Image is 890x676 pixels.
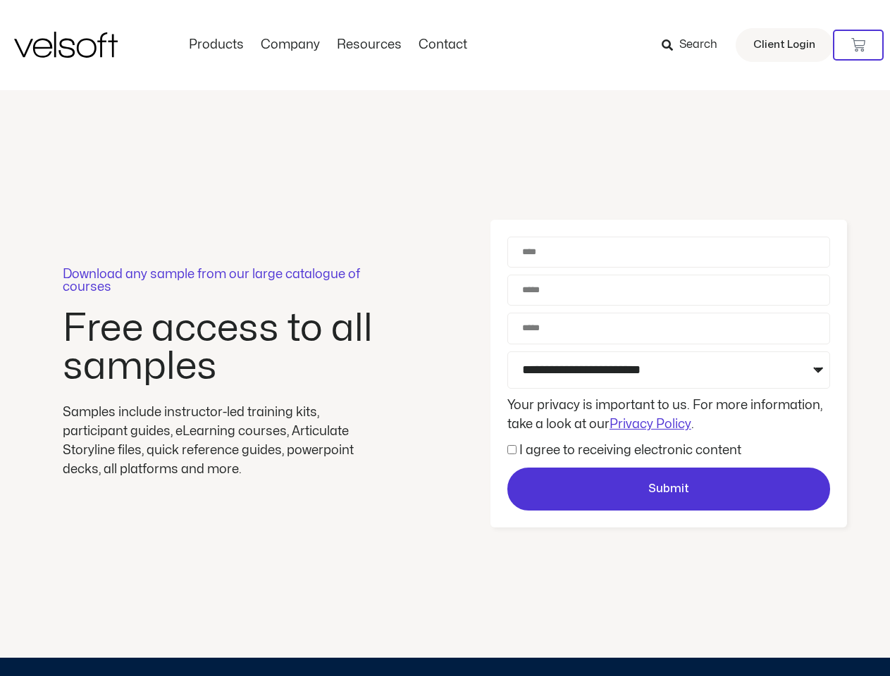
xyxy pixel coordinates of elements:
[504,396,834,434] div: Your privacy is important to us. For more information, take a look at our .
[180,37,476,53] nav: Menu
[648,480,689,499] span: Submit
[328,37,410,53] a: ResourcesMenu Toggle
[662,33,727,57] a: Search
[736,28,833,62] a: Client Login
[679,36,717,54] span: Search
[14,32,118,58] img: Velsoft Training Materials
[180,37,252,53] a: ProductsMenu Toggle
[753,36,815,54] span: Client Login
[252,37,328,53] a: CompanyMenu Toggle
[519,444,741,456] label: I agree to receiving electronic content
[63,310,380,386] h2: Free access to all samples
[610,418,691,430] a: Privacy Policy
[63,268,380,294] p: Download any sample from our large catalogue of courses
[507,468,830,511] button: Submit
[63,403,380,479] div: Samples include instructor-led training kits, participant guides, eLearning courses, Articulate S...
[410,37,476,53] a: ContactMenu Toggle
